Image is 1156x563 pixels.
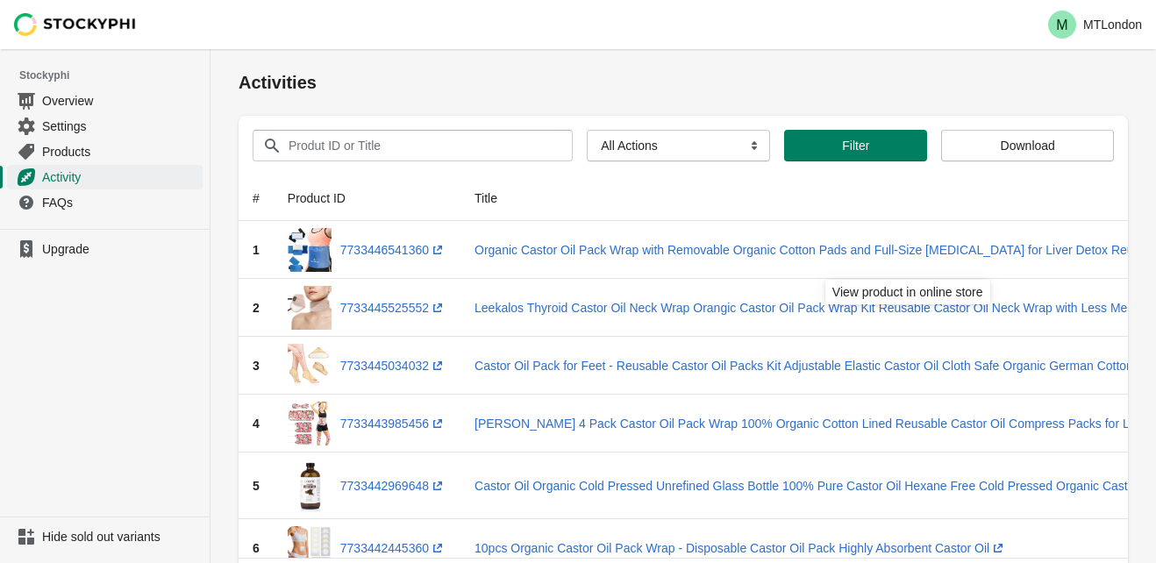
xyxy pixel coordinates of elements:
th: Product ID [274,175,460,221]
span: Settings [42,118,199,135]
a: Activity [7,164,203,189]
a: 7733445034032(opens a new window) [340,359,446,373]
img: PscslGQ8HnoeC67q.webp [288,344,332,388]
span: Avatar with initials M [1048,11,1076,39]
span: 1 [253,243,260,257]
span: Download [1001,139,1055,153]
a: Overview [7,88,203,113]
a: 7733442445360(opens a new window) [340,541,446,555]
a: 7733445525552(opens a new window) [340,301,446,315]
img: VcRDZIW89JU76Y7v.webp [288,286,332,330]
span: Hide sold out variants [42,528,199,545]
span: FAQs [42,194,199,211]
img: Stockyphi [14,13,137,36]
a: 10pcs Organic Castor Oil Pack Wrap - Disposable Castor Oil Pack Highly Absorbent Castor Oil(opens... [475,541,1007,555]
img: 2xTPXPv4USSRnxbh.webp [288,228,332,272]
span: Products [42,143,199,160]
button: Filter [784,130,927,161]
button: Avatar with initials MMTLondon [1041,7,1149,42]
span: Filter [842,139,869,153]
span: 3 [253,359,260,373]
span: 4 [253,417,260,431]
a: 7733442969648(opens a new window) [340,479,446,493]
a: Hide sold out variants [7,524,203,549]
p: MTLondon [1083,18,1142,32]
span: Upgrade [42,240,199,258]
span: 2 [253,301,260,315]
span: 6 [253,541,260,555]
a: Settings [7,113,203,139]
span: Stockyphi [19,67,210,84]
th: # [239,175,274,221]
img: hTKFfEWRz2suX7TP.webp [288,460,332,512]
a: 7733446541360(opens a new window) [340,243,446,257]
a: Products [7,139,203,164]
h1: Activities [239,70,1128,95]
span: Activity [42,168,199,186]
input: Produt ID or Title [288,130,541,161]
a: Upgrade [7,237,203,261]
a: FAQs [7,189,203,215]
span: 5 [253,479,260,493]
span: Overview [42,92,199,110]
img: lIm4Jbt0LWgLPmiI.webp [288,402,332,445]
text: M [1056,18,1067,32]
button: Download [941,130,1114,161]
a: 7733443985456(opens a new window) [340,417,446,431]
